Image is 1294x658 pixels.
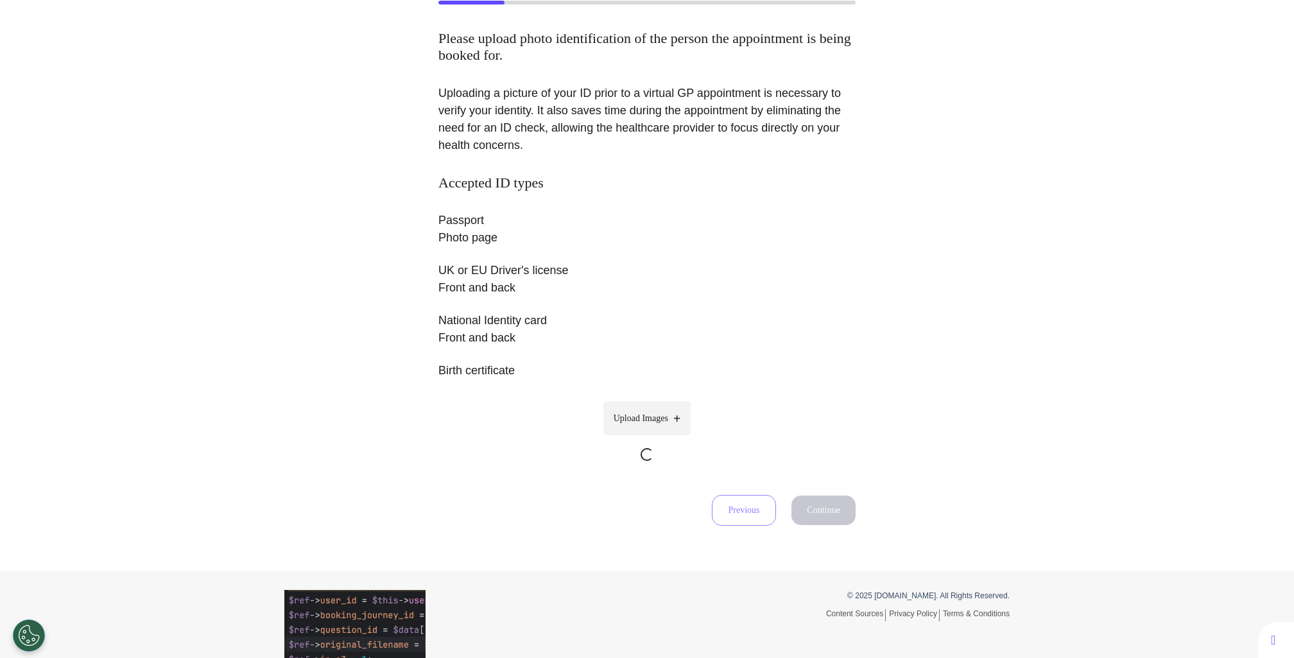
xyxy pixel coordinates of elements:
[657,590,1010,602] p: © 2025 [DOMAIN_NAME]. All Rights Reserved.
[889,609,940,621] a: Privacy Policy
[438,30,856,64] h2: Please upload photo identification of the person the appointment is being booked for.
[438,85,856,154] p: Uploading a picture of your ID prior to a virtual GP appointment is necessary to verify your iden...
[791,496,856,525] button: Continue
[614,411,668,425] span: Upload Images
[438,312,856,347] p: National Identity card Front and back
[438,262,856,297] p: UK or EU Driver's license Front and back
[438,212,856,247] p: Passport Photo page
[13,619,45,652] button: Open Preferences
[712,495,776,526] button: Previous
[943,609,1010,618] a: Terms & Conditions
[438,175,856,191] h3: Accepted ID types
[438,362,856,379] p: Birth certificate
[826,609,886,621] a: Content Sources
